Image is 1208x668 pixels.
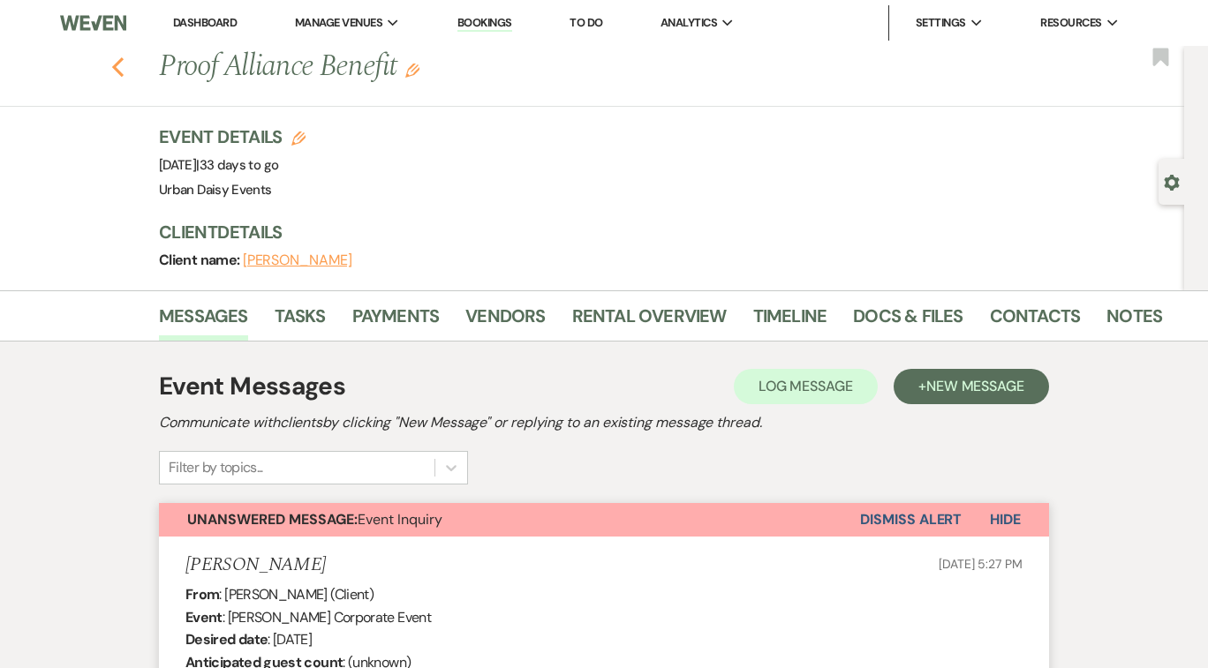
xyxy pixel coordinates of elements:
[196,156,278,174] span: |
[185,585,219,604] b: From
[159,302,248,341] a: Messages
[159,412,1049,433] h2: Communicate with clients by clicking "New Message" or replying to an existing message thread.
[159,220,1148,244] h3: Client Details
[962,503,1049,537] button: Hide
[457,15,512,32] a: Bookings
[734,369,878,404] button: Log Message
[159,46,950,88] h1: Proof Alliance Benefit
[185,554,326,576] h5: [PERSON_NAME]
[916,14,966,32] span: Settings
[159,503,860,537] button: Unanswered Message:Event Inquiry
[926,377,1024,395] span: New Message
[1106,302,1162,341] a: Notes
[661,14,717,32] span: Analytics
[759,377,853,395] span: Log Message
[405,62,419,78] button: Edit
[169,457,263,478] div: Filter by topics...
[173,15,237,30] a: Dashboard
[243,253,352,267] button: [PERSON_NAME]
[295,14,382,32] span: Manage Venues
[60,4,126,41] img: Weven Logo
[990,510,1021,529] span: Hide
[187,510,442,529] span: Event Inquiry
[159,251,243,269] span: Client name:
[159,156,278,174] span: [DATE]
[860,503,962,537] button: Dismiss Alert
[939,556,1023,572] span: [DATE] 5:27 PM
[894,369,1049,404] button: +New Message
[753,302,827,341] a: Timeline
[159,124,306,149] h3: Event Details
[159,368,345,405] h1: Event Messages
[465,302,545,341] a: Vendors
[185,608,223,627] b: Event
[200,156,279,174] span: 33 days to go
[1040,14,1101,32] span: Resources
[570,15,602,30] a: To Do
[185,630,268,649] b: Desired date
[1164,173,1180,190] button: Open lead details
[990,302,1081,341] a: Contacts
[352,302,440,341] a: Payments
[275,302,326,341] a: Tasks
[572,302,727,341] a: Rental Overview
[187,510,358,529] strong: Unanswered Message:
[159,181,271,199] span: Urban Daisy Events
[853,302,963,341] a: Docs & Files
